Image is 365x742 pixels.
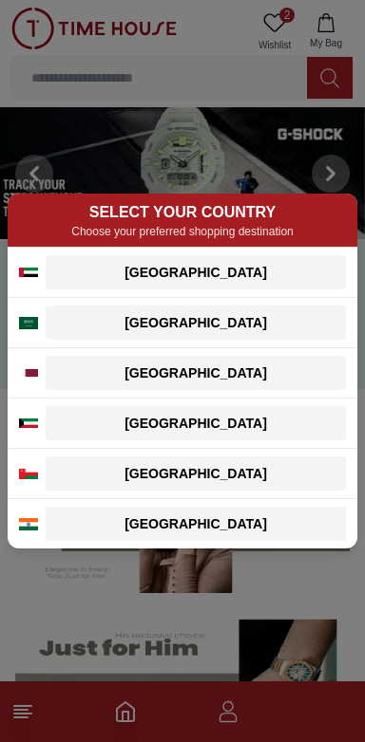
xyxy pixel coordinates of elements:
[57,414,335,433] div: [GEOGRAPHIC_DATA]
[19,469,38,479] img: Oman flag
[57,263,335,282] div: [GEOGRAPHIC_DATA]
[46,507,346,541] button: [GEOGRAPHIC_DATA]
[46,456,346,491] button: [GEOGRAPHIC_DATA]
[19,518,38,530] img: India flag
[19,201,346,224] h2: SELECT YOUR COUNTRY
[19,224,346,239] p: Choose your preferred shopping destination
[19,369,38,377] img: Qatar flag
[19,418,38,428] img: Kuwait flag
[19,317,38,329] img: Saudi Arabia flag
[57,464,335,483] div: [GEOGRAPHIC_DATA]
[57,363,335,382] div: [GEOGRAPHIC_DATA]
[46,306,346,340] button: [GEOGRAPHIC_DATA]
[57,514,335,533] div: [GEOGRAPHIC_DATA]
[19,268,38,277] img: UAE flag
[57,313,335,332] div: [GEOGRAPHIC_DATA]
[46,255,346,289] button: [GEOGRAPHIC_DATA]
[46,356,346,390] button: [GEOGRAPHIC_DATA]
[46,406,346,440] button: [GEOGRAPHIC_DATA]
